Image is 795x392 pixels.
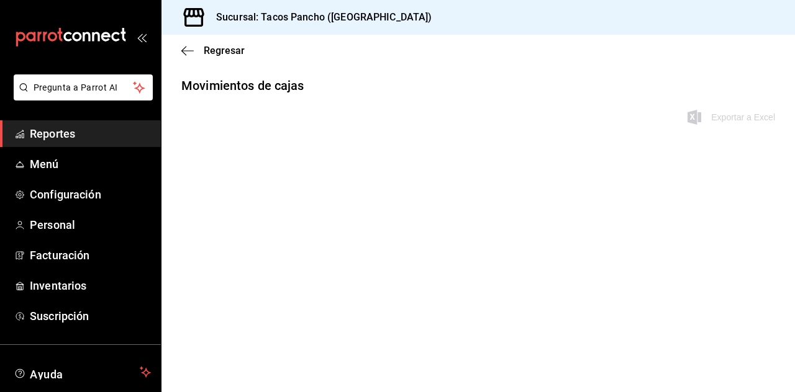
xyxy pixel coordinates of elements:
button: Regresar [181,45,245,56]
span: Reportes [30,125,151,142]
div: Movimientos de cajas [181,76,304,95]
span: Suscripción [30,308,151,324]
button: open_drawer_menu [137,32,147,42]
a: Pregunta a Parrot AI [9,90,153,103]
span: Ayuda [30,365,135,380]
span: Regresar [204,45,245,56]
h3: Sucursal: Tacos Pancho ([GEOGRAPHIC_DATA]) [206,10,432,25]
span: Configuración [30,186,151,203]
span: Pregunta a Parrot AI [34,81,134,94]
span: Facturación [30,247,151,264]
span: Inventarios [30,277,151,294]
span: Personal [30,216,151,233]
button: Pregunta a Parrot AI [14,74,153,100]
span: Menú [30,156,151,172]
